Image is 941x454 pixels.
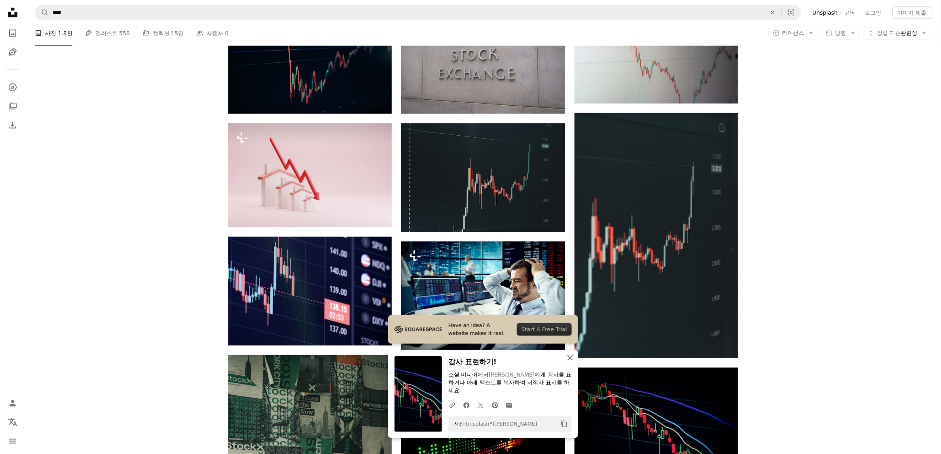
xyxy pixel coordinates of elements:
img: 화살촉이 떨어지는 부동산 시장의 그래프. 경기 침체 부동산 사업의 주택 가격 하락. 부동산 시장 침체, 주택 시장이 하락하고 있습니다. 3D 렌더링 그림 [228,123,392,227]
a: 로그인 [860,6,886,19]
a: 빨간색과 파란색 줄무늬 [575,418,738,426]
button: 라이선스 [768,27,818,40]
button: 삭제 [764,5,782,20]
form: 사이트 전체에서 이미지 찾기 [35,5,801,21]
a: Twitter에 공유 [474,397,488,413]
span: 0 [225,29,229,38]
button: Unsplash 검색 [35,5,49,20]
button: 이미지 제출 [893,6,932,19]
img: 상승 추세를 보여주는 주식 시장 차트. [401,123,565,232]
a: 일러스트 [5,44,21,60]
a: 다운로드 내역 [5,117,21,133]
button: 방향 [821,27,860,40]
a: 홈 — Unsplash [5,5,21,22]
p: 소셜 미디어에서 에게 감사를 표하거나 아래 텍스트를 복사하여 저작자 표시를 하세요. [448,371,572,395]
h3: 감사 표현하기! [448,356,572,368]
button: 메뉴 [5,433,21,449]
a: 사용자 0 [196,21,228,46]
a: Have an idea? A website makes it real.Start A Free Trial [388,315,578,344]
span: 방향 [835,30,846,36]
img: file-1705255347840-230a6ab5bca9image [395,323,442,335]
img: 실업가 스트레스 실패 실패한 주식 개념 [401,242,565,351]
a: 상승 추세를 보여주는 주식 시장 차트. [401,174,565,181]
span: 사진: 의 [450,418,537,430]
a: Unsplash [466,421,489,427]
a: 실업가 스트레스 실패 실패한 주식 개념 [401,293,565,300]
button: 시각적 검색 [782,5,801,20]
img: 파란색 배경의 선 클로즈업 [228,5,392,114]
a: [PERSON_NAME] [489,371,535,378]
a: 탐색 [5,79,21,95]
span: Have an idea? A website makes it real. [448,322,510,337]
span: 558 [119,29,130,38]
a: 일러스트 558 [85,21,130,46]
a: 사진 [5,25,21,41]
a: 컬렉션 15만 [142,21,184,46]
button: 정렬 기준관련성 [863,27,932,40]
img: 토론토 증권 거래소 (Toronto Stock Exchange)라고 적힌 건물 옆면의 표지판 [401,5,565,114]
a: Pinterest에 공유 [488,397,502,413]
a: Unsplash+ 구독 [808,6,860,19]
a: Facebook에 공유 [459,397,474,413]
button: 언어 [5,414,21,430]
div: Start A Free Trial [517,323,572,336]
span: 정렬 기준 [877,30,901,36]
img: 비디오 게임의 스크린샷 [228,237,392,346]
a: 화살촉이 떨어지는 부동산 시장의 그래프. 경기 침체 부동산 사업의 주택 가격 하락. 부동산 시장 침체, 주택 시장이 하락하고 있습니다. 3D 렌더링 그림 [228,172,392,179]
a: 주식 시장 차트는 하락 추세를 보여줍니다. [575,45,738,53]
img: 주식 시장 그래프는 변동하는 추세를 보여줍니다. [575,113,738,358]
a: 토론토 증권 거래소 (Toronto Stock Exchange)라고 적힌 건물 옆면의 표지판 [401,56,565,63]
a: 주식 시장 그래프는 변동하는 추세를 보여줍니다. [575,232,738,239]
a: 비디오 게임의 스크린샷 [228,288,392,295]
span: 15만 [171,29,184,38]
a: 로그인 / 가입 [5,395,21,411]
a: 이메일로 공유에 공유 [502,397,516,413]
button: 클립보드에 복사하기 [558,417,571,431]
a: [PERSON_NAME] [495,421,537,427]
span: 라이선스 [782,30,804,36]
a: 파란색 배경의 선 클로즈업 [228,56,392,63]
a: 컬렉션 [5,98,21,114]
span: 관련성 [877,29,918,37]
